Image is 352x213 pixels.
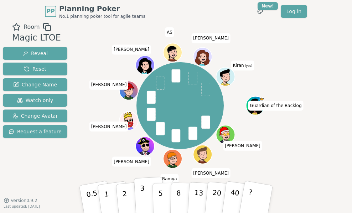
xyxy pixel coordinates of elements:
[191,33,231,43] span: Click to change your name
[3,110,67,122] button: Change Avatar
[3,125,67,138] button: Request a feature
[12,31,61,44] div: Magic LTOE
[9,128,62,135] span: Request a feature
[11,198,37,203] span: Version 0.9.2
[12,112,58,119] span: Change Avatar
[4,198,37,203] button: Version0.9.2
[160,174,179,184] span: Click to change your name
[112,45,151,55] span: Click to change your name
[112,157,151,167] span: Click to change your name
[59,4,145,14] span: Planning Poker
[59,14,145,19] span: No.1 planning poker tool for agile teams
[45,4,145,19] a: PPPlanning PokerNo.1 planning poker tool for agile teams
[89,80,129,90] span: Click to change your name
[22,50,48,57] span: Reveal
[258,2,278,10] div: New!
[191,168,231,178] span: Click to change your name
[46,7,55,16] span: PP
[3,94,67,107] button: Watch only
[89,122,129,132] span: Click to change your name
[223,141,262,151] span: Click to change your name
[248,101,304,111] span: Click to change your name
[3,63,67,75] button: Reset
[4,204,40,208] span: Last updated: [DATE]
[12,23,21,31] button: Add as favourite
[244,64,253,68] span: (you)
[281,5,307,18] a: Log in
[3,47,67,60] button: Reveal
[259,97,264,101] span: Guardian of the Backlog is the host
[17,97,53,104] span: Watch only
[24,65,46,73] span: Reset
[217,68,234,85] button: Click to change your avatar
[24,23,40,31] span: Room
[13,81,57,88] span: Change Name
[231,60,254,70] span: Click to change your name
[165,27,174,37] span: Click to change your name
[3,78,67,91] button: Change Name
[254,5,266,18] button: New!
